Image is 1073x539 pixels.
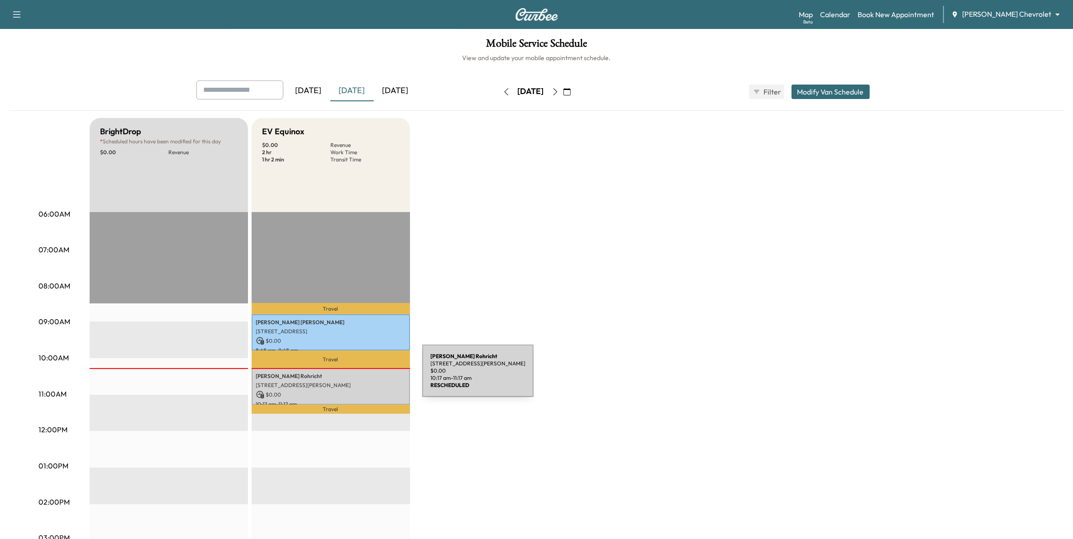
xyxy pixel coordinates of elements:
p: Revenue [169,149,237,156]
p: $ 0.00 [256,391,405,399]
p: Work Time [331,149,399,156]
p: Travel [252,350,410,368]
p: 12:00PM [39,424,68,435]
p: [PERSON_NAME] [PERSON_NAME] [256,319,405,326]
p: [STREET_ADDRESS][PERSON_NAME] [256,382,405,389]
p: $ 0.00 [256,337,405,345]
h1: Mobile Service Schedule [9,38,1064,53]
p: 2 hr [262,149,331,156]
h6: View and update your mobile appointment schedule. [9,53,1064,62]
p: 10:00AM [39,352,69,363]
a: Book New Appointment [858,9,934,20]
p: 10:17 am - 11:17 am [256,401,405,408]
h5: EV Equinox [262,125,305,138]
p: 1 hr 2 min [262,156,331,163]
button: Modify Van Schedule [792,85,870,99]
p: [STREET_ADDRESS] [256,328,405,335]
p: 01:00PM [39,460,69,471]
span: [PERSON_NAME] Chevrolet [962,9,1051,19]
a: MapBeta [799,9,813,20]
img: Curbee Logo [515,8,558,21]
div: [DATE] [374,80,417,101]
p: Travel [252,303,410,314]
p: Revenue [331,142,399,149]
p: 07:00AM [39,244,70,255]
div: Beta [803,19,813,25]
p: 02:00PM [39,496,70,507]
p: 8:48 am - 9:48 am [256,347,405,354]
p: [PERSON_NAME] Rohricht [256,373,405,380]
span: Filter [764,86,780,97]
div: [DATE] [330,80,374,101]
div: [DATE] [287,80,330,101]
p: $ 0.00 [262,142,331,149]
p: 11:00AM [39,388,67,399]
button: Filter [749,85,784,99]
p: Transit Time [331,156,399,163]
p: $ 0.00 [100,149,169,156]
h5: BrightDrop [100,125,142,138]
div: [DATE] [518,86,544,97]
p: 08:00AM [39,280,71,291]
a: Calendar [820,9,850,20]
p: Travel [252,405,410,414]
p: 06:00AM [39,208,71,219]
p: Scheduled hours have been modified for this day [100,138,237,145]
p: 09:00AM [39,316,71,327]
